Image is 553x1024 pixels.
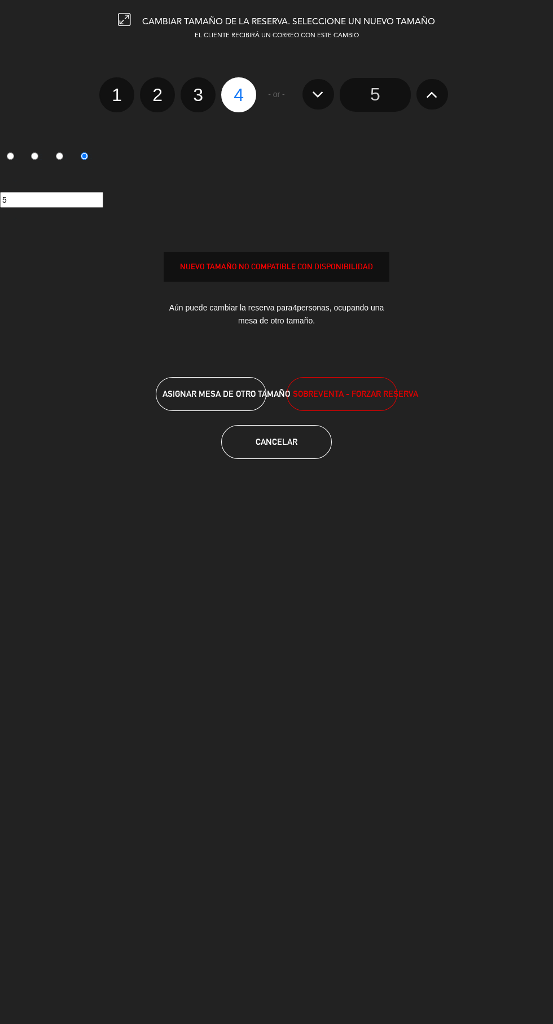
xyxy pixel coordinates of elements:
button: Cancelar [221,425,332,459]
span: SOBREVENTA - FORZAR RESERVA [293,387,418,400]
label: 3 [50,148,74,167]
span: - or - [268,88,285,101]
label: 4 [74,148,99,167]
span: EL CLIENTE RECIBIRÁ UN CORREO CON ESTE CAMBIO [195,33,359,39]
input: 4 [81,152,88,160]
label: 4 [221,77,256,112]
button: ASIGNAR MESA DE OTRO TAMAÑO [156,377,266,411]
label: 1 [99,77,134,112]
label: 2 [25,148,50,167]
div: Aún puede cambiar la reserva para personas, ocupando una mesa de otro tamaño. [164,293,389,336]
span: 4 [292,303,297,312]
span: CAMBIAR TAMAÑO DE LA RESERVA. SELECCIONE UN NUEVO TAMAÑO [142,17,435,27]
span: Cancelar [256,437,297,447]
input: 2 [31,152,38,160]
span: ASIGNAR MESA DE OTRO TAMAÑO [163,389,290,399]
input: 1 [7,152,14,160]
button: SOBREVENTA - FORZAR RESERVA [287,377,397,411]
label: 3 [181,77,216,112]
input: 3 [56,152,63,160]
div: NUEVO TAMAÑO NO COMPATIBLE CON DISPONIBILIDAD [164,260,389,273]
label: 2 [140,77,175,112]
